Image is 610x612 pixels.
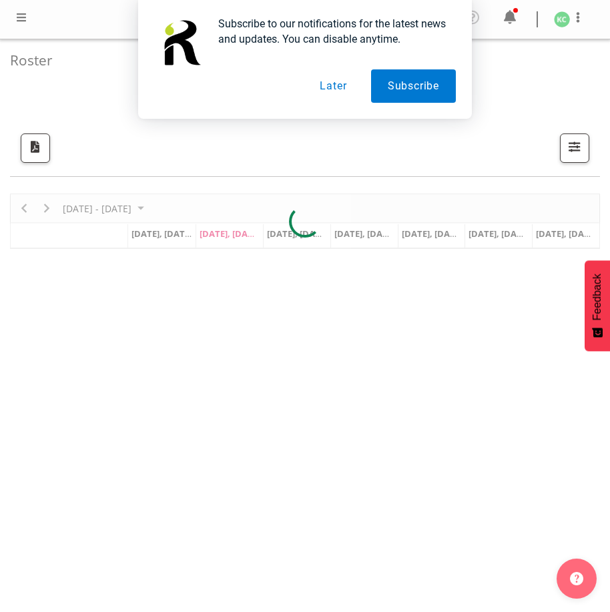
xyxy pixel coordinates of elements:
[303,69,363,103] button: Later
[591,274,603,320] span: Feedback
[371,69,456,103] button: Subscribe
[21,133,50,163] button: Download a PDF of the roster according to the set date range.
[560,133,589,163] button: Filter Shifts
[208,16,456,47] div: Subscribe to our notifications for the latest news and updates. You can disable anytime.
[154,16,208,69] img: notification icon
[570,572,583,585] img: help-xxl-2.png
[585,260,610,351] button: Feedback - Show survey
